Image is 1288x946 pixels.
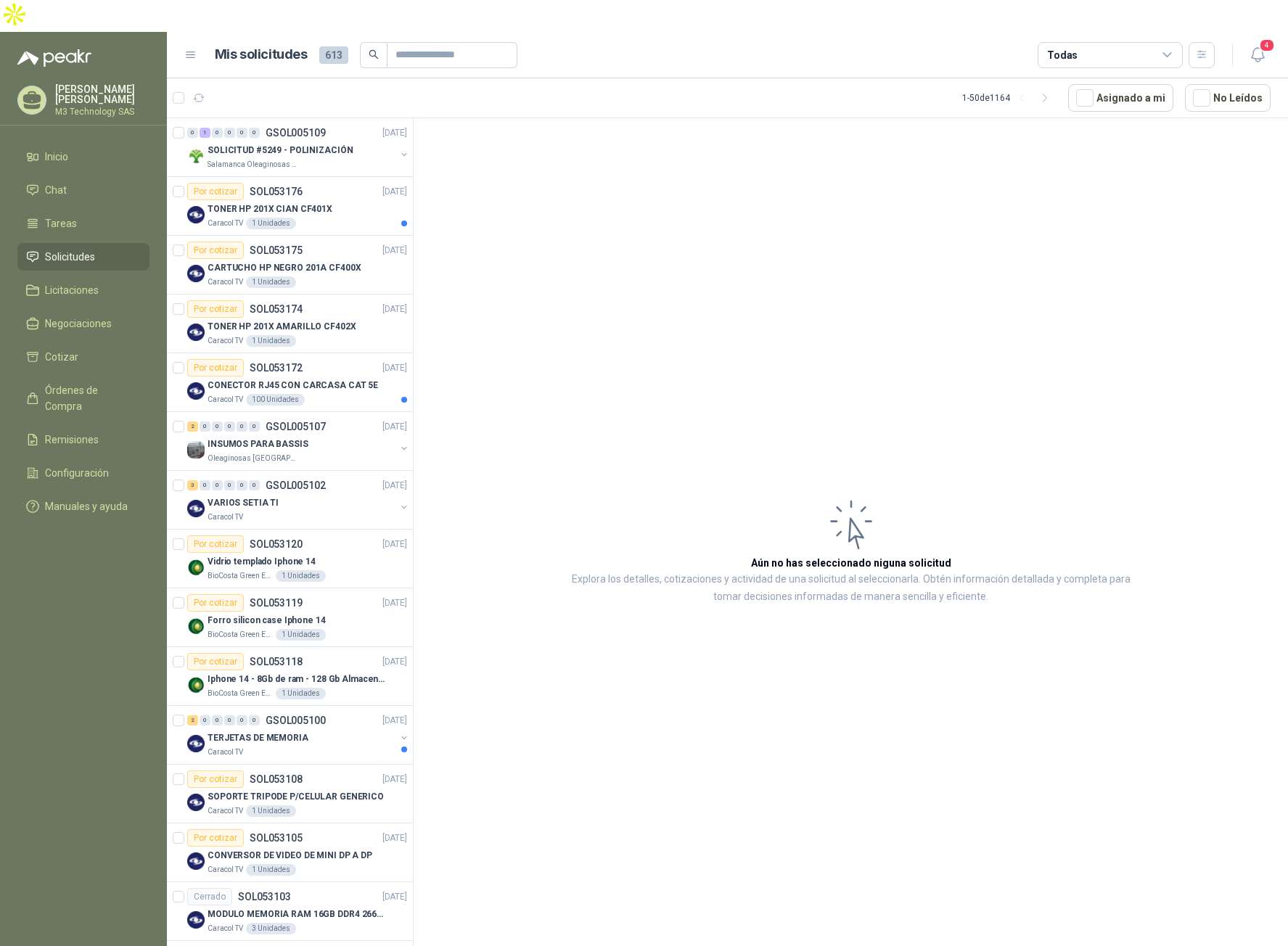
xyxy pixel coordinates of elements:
img: Company Logo [187,911,205,929]
p: INSUMOS PARA BASSIS [208,437,308,451]
p: [DATE] [382,479,407,493]
div: 2 [187,421,198,432]
p: BioCosta Green Energy S.A.S [208,688,273,699]
p: Iphone 14 - 8Gb de ram - 128 Gb Almacenamiento [208,673,388,686]
button: Asignado a mi [1068,84,1173,112]
div: Todas [1047,47,1078,63]
div: 1 Unidades [246,276,296,288]
span: Inicio [45,149,68,165]
a: 2 0 0 0 0 0 GSOL005107[DATE] Company LogoINSUMOS PARA BASSISOleaginosas [GEOGRAPHIC_DATA][PERSON_... [187,418,410,464]
p: M3 Technology SAS [55,107,149,116]
a: Tareas [17,210,149,237]
a: Remisiones [17,426,149,453]
div: 0 [212,421,223,432]
div: 3 [187,480,198,490]
img: Company Logo [187,147,205,165]
p: [DATE] [382,773,407,786]
p: TONER HP 201X AMARILLO CF402X [208,320,356,334]
p: Caracol TV [208,923,243,934]
div: Por cotizar [187,300,244,318]
div: 0 [237,421,247,432]
p: Caracol TV [208,276,243,288]
img: Company Logo [187,735,205,752]
p: SOL053118 [250,657,303,667]
p: [DATE] [382,831,407,845]
p: SOL053174 [250,304,303,314]
p: CONECTOR RJ45 CON CARCASA CAT 5E [208,379,378,392]
span: Remisiones [45,432,99,448]
div: 1 Unidades [246,864,296,876]
p: BioCosta Green Energy S.A.S [208,629,273,641]
p: [DATE] [382,714,407,728]
p: Caracol TV [208,746,243,758]
span: Negociaciones [45,316,112,332]
div: 0 [212,715,223,725]
span: Cotizar [45,349,78,365]
p: SOL053108 [250,774,303,784]
div: Por cotizar [187,829,244,847]
img: Company Logo [187,500,205,517]
img: Company Logo [187,617,205,635]
p: CARTUCHO HP NEGRO 201A CF400X [208,261,361,275]
p: [DATE] [382,361,407,375]
p: GSOL005100 [266,715,326,725]
div: 0 [200,715,210,725]
span: Manuales y ayuda [45,498,128,514]
div: Por cotizar [187,770,244,788]
p: [DATE] [382,126,407,140]
p: [DATE] [382,303,407,316]
span: search [369,49,379,59]
div: Por cotizar [187,535,244,553]
p: SOLICITUD #5249 - POLINIZACIÓN [208,144,353,157]
div: 0 [187,128,198,138]
img: Company Logo [187,441,205,458]
span: Órdenes de Compra [45,382,136,414]
p: VARIOS SETIA TI [208,496,279,510]
a: 3 0 0 0 0 0 GSOL005102[DATE] Company LogoVARIOS SETIA TICaracol TV [187,477,410,523]
div: 0 [212,480,223,490]
p: SOL053119 [250,598,303,608]
p: Forro silicon case Iphone 14 [208,614,326,628]
div: 1 Unidades [276,570,326,582]
span: Chat [45,182,67,198]
a: Licitaciones [17,276,149,304]
div: 2 [187,715,198,725]
span: Configuración [45,465,109,481]
a: 2 0 0 0 0 0 GSOL005100[DATE] Company LogoTERJETAS DE MEMORIACaracol TV [187,712,410,758]
p: BioCosta Green Energy S.A.S [208,570,273,582]
button: No Leídos [1185,84,1271,112]
p: TONER HP 201X CIAN CF401X [208,202,332,216]
p: SOL053172 [250,363,303,373]
a: Por cotizarSOL053174[DATE] Company LogoTONER HP 201X AMARILLO CF402XCaracol TV1 Unidades [167,295,413,353]
a: Chat [17,176,149,204]
img: Company Logo [187,324,205,341]
h3: Aún no has seleccionado niguna solicitud [751,555,951,571]
div: 0 [200,421,210,432]
a: Cotizar [17,343,149,371]
p: Caracol TV [208,218,243,229]
p: GSOL005107 [266,421,326,432]
img: Company Logo [187,265,205,282]
div: 0 [237,480,247,490]
p: Salamanca Oleaginosas SAS [208,159,299,170]
p: [PERSON_NAME] [PERSON_NAME] [55,84,149,104]
p: Explora los detalles, cotizaciones y actividad de una solicitud al seleccionarla. Obtén informaci... [559,571,1143,606]
div: 0 [249,128,260,138]
p: [DATE] [382,655,407,669]
div: 1 Unidades [276,688,326,699]
a: Por cotizarSOL053105[DATE] Company LogoCONVERSOR DE VIDEO DE MINI DP A DPCaracol TV1 Unidades [167,823,413,882]
p: SOL053120 [250,539,303,549]
span: 613 [319,46,348,64]
a: Inicio [17,143,149,170]
div: 0 [224,421,235,432]
div: Cerrado [187,888,232,905]
span: Tareas [45,215,77,231]
p: Caracol TV [208,335,243,347]
div: 1 [200,128,210,138]
span: 4 [1259,38,1275,52]
p: MODULO MEMORIA RAM 16GB DDR4 2666 MHZ - PORTATIL [208,908,388,921]
div: 3 Unidades [246,923,296,934]
div: Por cotizar [187,242,244,259]
img: Company Logo [187,382,205,400]
div: 1 Unidades [246,805,296,817]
